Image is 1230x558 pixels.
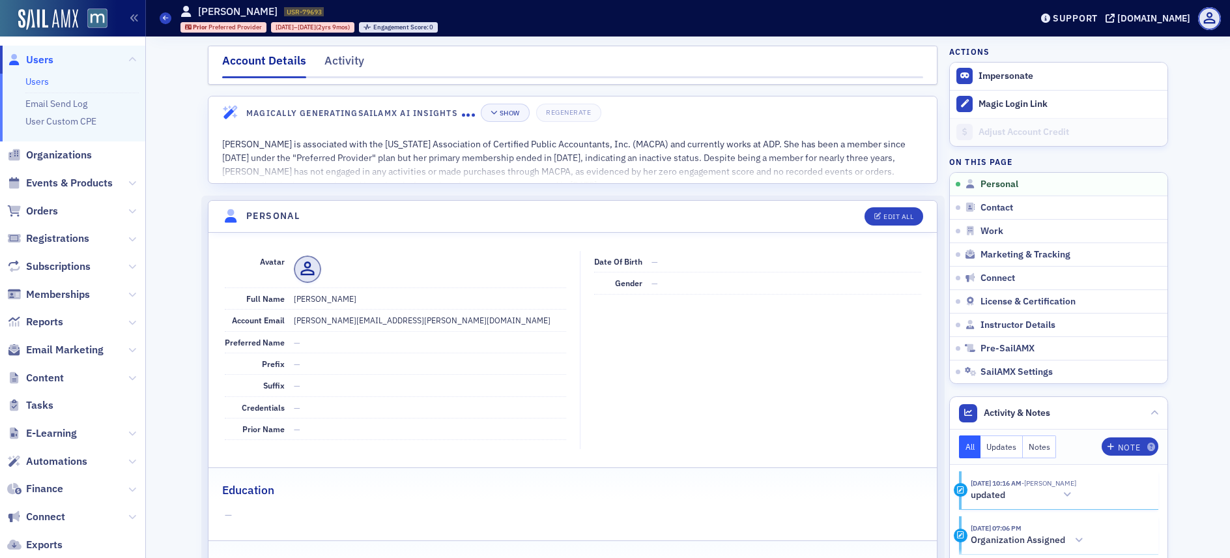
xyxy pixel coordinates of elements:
[26,371,64,385] span: Content
[25,76,49,87] a: Users
[594,256,642,267] span: Date of Birth
[26,538,63,552] span: Exports
[7,148,92,162] a: Organizations
[651,278,658,288] span: —
[1022,478,1076,488] span: Michelle Brown
[7,176,113,190] a: Events & Products
[7,287,90,302] a: Memberships
[222,52,306,78] div: Account Details
[1023,435,1057,458] button: Notes
[979,98,1161,110] div: Magic Login Link
[225,337,285,347] span: Preferred Name
[980,435,1023,458] button: Updates
[294,380,300,390] span: —
[26,398,53,413] span: Tasks
[980,226,1003,237] span: Work
[7,343,104,357] a: Email Marketing
[500,110,520,117] div: Show
[7,454,87,469] a: Automations
[7,315,63,329] a: Reports
[185,23,263,31] a: Prior Preferred Provider
[971,478,1022,488] time: 3/18/2025 10:16 AM
[1106,14,1195,23] button: [DOMAIN_NAME]
[949,46,990,57] h4: Actions
[260,256,285,267] span: Avatar
[7,259,91,274] a: Subscriptions
[242,402,285,413] span: Credentials
[980,202,1013,214] span: Contact
[971,488,1076,502] button: updated
[7,482,63,496] a: Finance
[87,8,107,29] img: SailAMX
[294,402,300,413] span: —
[980,343,1035,355] span: Pre-SailAMX
[615,278,642,288] span: Gender
[246,293,285,304] span: Full Name
[198,5,278,19] h1: [PERSON_NAME]
[651,256,658,267] span: —
[294,310,566,330] dd: [PERSON_NAME][EMAIL_ADDRESS][PERSON_NAME][DOMAIN_NAME]
[959,435,981,458] button: All
[536,104,601,122] button: Regenerate
[980,366,1053,378] span: SailAMX Settings
[324,52,364,76] div: Activity
[26,482,63,496] span: Finance
[26,315,63,329] span: Reports
[954,529,967,542] div: Activity
[180,22,267,33] div: Prior: Prior: Preferred Provider
[26,259,91,274] span: Subscriptions
[271,22,354,33] div: 2022-06-02 00:00:00
[26,53,53,67] span: Users
[7,538,63,552] a: Exports
[950,90,1167,118] button: Magic Login Link
[7,398,53,413] a: Tasks
[262,359,285,369] span: Prefix
[7,231,89,246] a: Registrations
[26,510,65,524] span: Connect
[26,231,89,246] span: Registrations
[979,70,1033,82] button: Impersonate
[26,454,87,469] span: Automations
[883,213,913,220] div: Edit All
[971,535,1065,546] h5: Organization Assigned
[222,482,274,499] h2: Education
[263,380,285,390] span: Suffix
[949,156,1168,168] h4: On this page
[276,23,350,31] div: – (2yrs 9mos)
[1118,444,1140,451] div: Note
[373,24,434,31] div: 0
[78,8,107,31] a: View Homepage
[232,315,285,325] span: Account Email
[225,508,921,522] span: —
[26,176,113,190] span: Events & Products
[294,424,300,434] span: —
[1198,7,1221,30] span: Profile
[276,23,294,31] span: [DATE]
[26,148,92,162] span: Organizations
[971,523,1022,533] time: 3/31/2023 07:06 PM
[26,343,104,357] span: Email Marketing
[359,22,438,33] div: Engagement Score: 0
[294,288,566,309] dd: [PERSON_NAME]
[246,209,300,223] h4: Personal
[7,371,64,385] a: Content
[18,9,78,30] img: SailAMX
[865,207,923,226] button: Edit All
[25,98,87,110] a: Email Send Log
[246,107,462,119] h4: Magically Generating SailAMX AI Insights
[26,204,58,218] span: Orders
[980,179,1018,190] span: Personal
[979,126,1161,138] div: Adjust Account Credit
[26,426,77,441] span: E-Learning
[950,118,1167,146] a: Adjust Account Credit
[7,510,65,524] a: Connect
[7,204,58,218] a: Orders
[25,115,96,127] a: User Custom CPE
[481,104,530,122] button: Show
[980,272,1015,284] span: Connect
[287,7,322,16] span: USR-79693
[1053,12,1098,24] div: Support
[971,490,1005,501] h5: updated
[980,296,1076,308] span: License & Certification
